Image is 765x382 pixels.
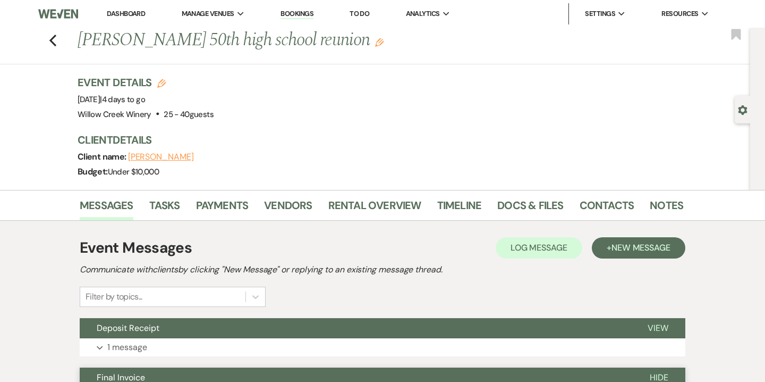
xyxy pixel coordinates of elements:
h1: Event Messages [80,237,192,259]
span: Analytics [406,9,440,19]
span: 4 days to go [102,94,145,105]
span: View [648,322,668,334]
a: Messages [80,197,133,220]
button: View [631,318,685,338]
span: Settings [585,9,615,19]
span: Deposit Receipt [97,322,159,334]
span: Resources [661,9,698,19]
a: Payments [196,197,249,220]
a: Contacts [580,197,634,220]
button: Edit [375,37,384,47]
span: [DATE] [78,94,145,105]
span: Willow Creek Winery [78,109,151,120]
span: Log Message [511,242,567,253]
a: Dashboard [107,9,145,18]
h3: Client Details [78,132,673,147]
a: Vendors [264,197,312,220]
a: Bookings [280,9,313,19]
span: | [100,94,145,105]
span: Manage Venues [182,9,234,19]
a: Docs & Files [497,197,563,220]
span: Budget: [78,166,108,177]
h2: Communicate with clients by clicking "New Message" or replying to an existing message thread. [80,263,685,276]
a: Notes [650,197,683,220]
span: 25 - 40 guests [164,109,214,120]
a: Rental Overview [328,197,421,220]
button: Log Message [496,237,582,259]
h1: [PERSON_NAME] 50th high school reunion [78,28,554,53]
span: Under $10,000 [108,167,159,177]
button: 1 message [80,338,685,356]
a: Timeline [437,197,482,220]
h3: Event Details [78,75,214,90]
span: Client name: [78,151,128,162]
img: Weven Logo [38,3,78,25]
button: +New Message [592,237,685,259]
div: Filter by topics... [86,290,142,303]
button: Deposit Receipt [80,318,631,338]
button: [PERSON_NAME] [128,153,194,161]
span: New Message [611,242,670,253]
button: Open lead details [738,104,747,114]
p: 1 message [107,341,147,354]
a: To Do [350,9,369,18]
a: Tasks [149,197,180,220]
